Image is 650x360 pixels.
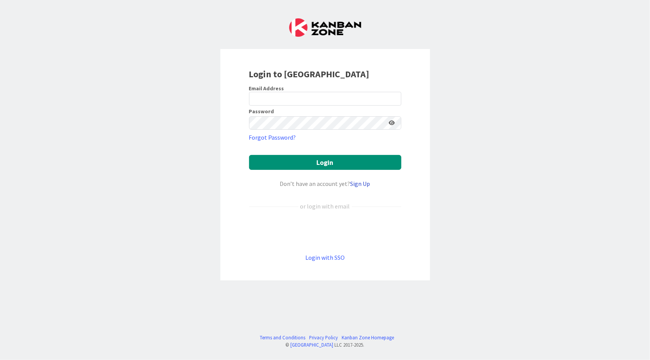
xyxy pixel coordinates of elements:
b: Login to [GEOGRAPHIC_DATA] [249,68,370,80]
iframe: Sign in with Google Button [245,223,405,240]
a: Terms and Conditions [260,334,305,341]
a: Sign Up [350,180,370,187]
img: Kanban Zone [289,18,361,37]
a: Forgot Password? [249,133,296,142]
div: © LLC 2017- 2025 . [256,341,394,349]
a: Login with SSO [305,254,345,261]
div: Don’t have an account yet? [249,179,401,188]
a: Privacy Policy [309,334,338,341]
a: Kanban Zone Homepage [342,334,394,341]
label: Password [249,109,274,114]
div: or login with email [298,202,352,211]
a: [GEOGRAPHIC_DATA] [291,342,334,348]
label: Email Address [249,85,284,92]
button: Login [249,155,401,170]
